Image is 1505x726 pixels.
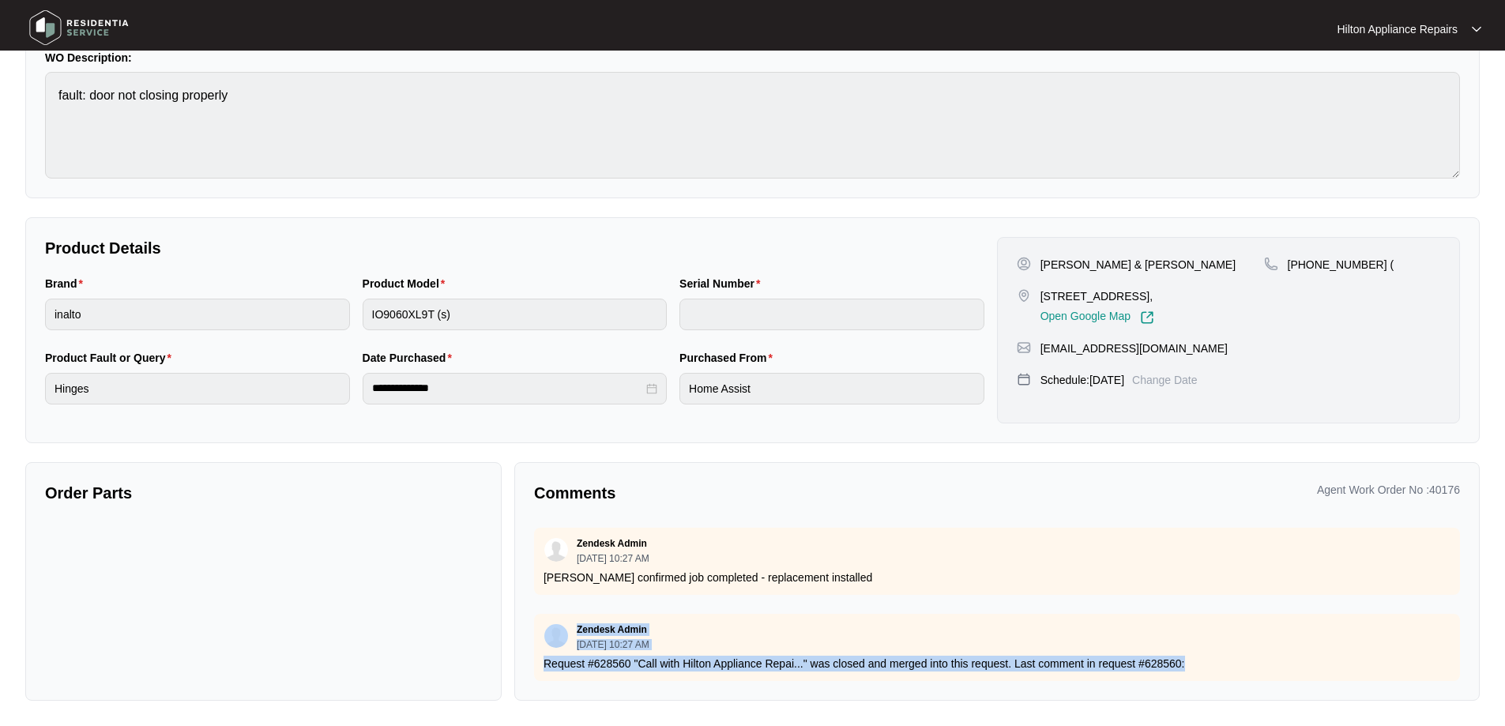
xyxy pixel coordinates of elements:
img: map-pin [1017,372,1031,386]
p: Order Parts [45,482,482,504]
input: Date Purchased [372,380,644,397]
img: dropdown arrow [1472,25,1481,33]
img: residentia service logo [24,4,134,51]
p: Request #628560 "Call with Hilton Appliance Repai..." was closed and merged into this request. La... [544,656,1450,671]
label: Brand [45,276,89,292]
label: Date Purchased [363,350,458,366]
p: [DATE] 10:27 AM [577,554,649,563]
label: Product Fault or Query [45,350,178,366]
img: user.svg [544,538,568,562]
p: Schedule: [DATE] [1040,372,1124,388]
p: [PERSON_NAME] & [PERSON_NAME] [1040,257,1236,273]
p: Comments [534,482,986,504]
label: Product Model [363,276,452,292]
a: Open Google Map [1040,310,1154,325]
img: map-pin [1017,340,1031,355]
input: Product Model [363,299,668,330]
p: Product Details [45,237,984,259]
input: Brand [45,299,350,330]
p: Agent Work Order No : 40176 [1317,482,1460,498]
label: Serial Number [679,276,766,292]
p: [PHONE_NUMBER] ( [1288,257,1394,273]
input: Product Fault or Query [45,373,350,404]
p: Zendesk Admin [577,537,647,550]
img: map-pin [1264,257,1278,271]
p: WO Description: [45,50,1460,66]
img: user-pin [1017,257,1031,271]
textarea: fault: door not closing properly [45,72,1460,179]
img: Link-External [1140,310,1154,325]
img: user.svg [544,624,568,648]
label: Purchased From [679,350,779,366]
input: Purchased From [679,373,984,404]
input: Serial Number [679,299,984,330]
p: [DATE] 10:27 AM [577,640,649,649]
p: [STREET_ADDRESS], [1040,288,1154,304]
img: map-pin [1017,288,1031,303]
p: Change Date [1132,372,1198,388]
p: Zendesk Admin [577,623,647,636]
p: [PERSON_NAME] confirmed job completed - replacement installed [544,570,1450,585]
p: Hilton Appliance Repairs [1337,21,1458,37]
p: [EMAIL_ADDRESS][DOMAIN_NAME] [1040,340,1228,356]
